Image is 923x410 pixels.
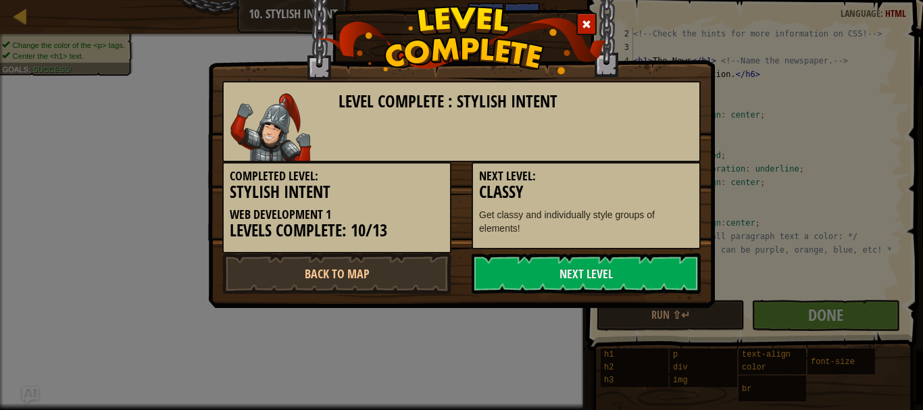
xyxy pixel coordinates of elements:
img: level_complete.png [317,6,607,74]
h3: Levels Complete: 10/13 [230,222,444,240]
h5: Completed Level: [230,170,444,183]
img: samurai.png [230,93,311,161]
h3: Stylish Intent [230,183,444,201]
h3: Classy [479,183,693,201]
h3: Level Complete : Stylish Intent [339,93,693,111]
a: Back to Map [222,253,451,294]
h5: Web Development 1 [230,208,444,222]
a: Next Level [472,253,701,294]
p: Get classy and individually style groups of elements! [479,208,693,235]
h5: Next Level: [479,170,693,183]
